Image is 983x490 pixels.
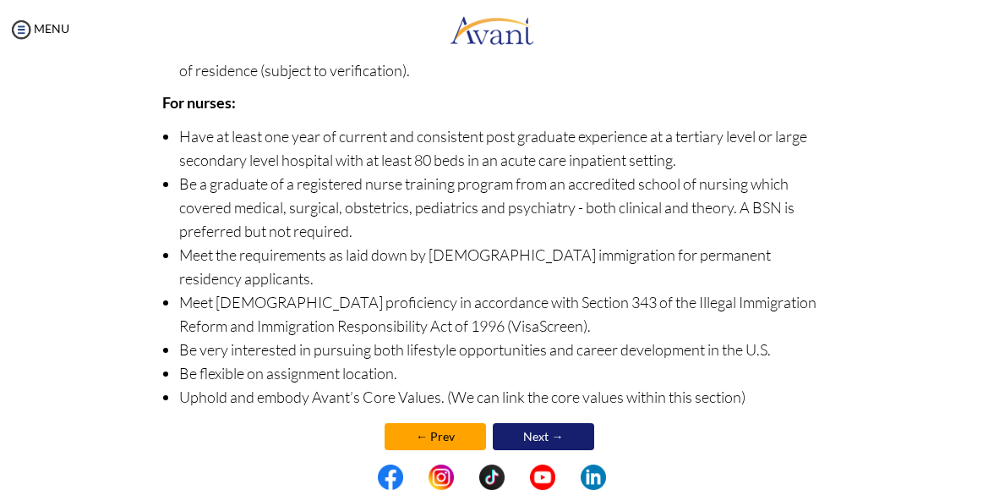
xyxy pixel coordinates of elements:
[454,465,479,490] img: blank.png
[179,338,820,361] li: Be very interested in pursuing both lifestyle opportunities and career development in the U.S.
[162,93,236,112] b: For nurses:
[8,21,69,36] a: MENU
[385,423,486,450] a: ← Prev
[8,17,34,42] img: icon-menu.png
[555,465,581,490] img: blank.png
[493,423,594,450] a: Next →
[378,465,403,490] img: fb.png
[179,385,820,409] li: Uphold and embody Avant’s Core Values. (We can link the core values within this section)
[179,35,820,82] li: Hold a current registered nursing, physical therapy or [MEDICAL_DATA] license within your country...
[403,465,429,490] img: blank.png
[505,465,530,490] img: blank.png
[479,465,505,490] img: tt.png
[179,172,820,243] li: Be a graduate of a registered nurse training program from an accredited school of nursing which c...
[581,465,606,490] img: li.png
[429,465,454,490] img: in.png
[179,243,820,290] li: Meet the requirements as laid down by [DEMOGRAPHIC_DATA] immigration for permanent residency appl...
[179,290,820,338] li: Meet [DEMOGRAPHIC_DATA] proficiency in accordance with Section 343 of the Illegal Immigration Ref...
[179,124,820,172] li: Have at least one year of current and consistent post graduate experience at a tertiary level or ...
[450,4,534,55] img: logo.png
[530,465,555,490] img: yt.png
[179,361,820,385] li: Be flexible on assignment location.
